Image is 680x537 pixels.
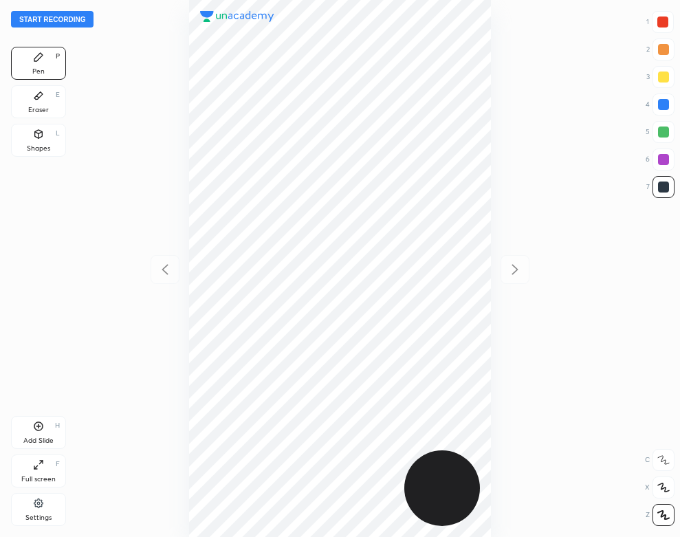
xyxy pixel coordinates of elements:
div: 7 [646,176,674,198]
div: 5 [646,121,674,143]
div: Eraser [28,107,49,113]
div: 1 [646,11,674,33]
div: E [56,91,60,98]
div: H [55,422,60,429]
img: logo.38c385cc.svg [200,11,274,22]
div: P [56,53,60,60]
div: Settings [25,514,52,521]
div: Pen [32,68,45,75]
div: C [645,449,674,471]
div: F [56,461,60,468]
div: X [645,476,674,498]
div: 6 [646,149,674,171]
div: Shapes [27,145,50,152]
div: Z [646,504,674,526]
div: 3 [646,66,674,88]
button: Start recording [11,11,94,28]
div: 2 [646,39,674,61]
div: L [56,130,60,137]
div: Add Slide [23,437,54,444]
div: 4 [646,94,674,116]
div: Full screen [21,476,56,483]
